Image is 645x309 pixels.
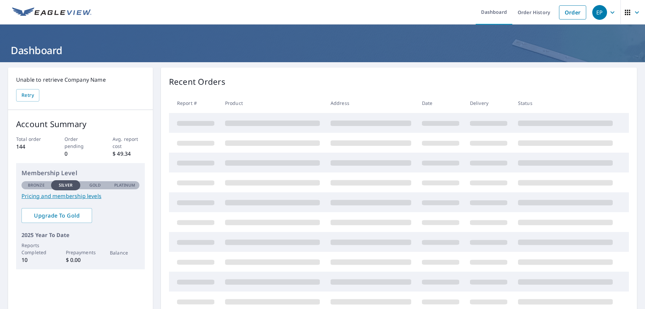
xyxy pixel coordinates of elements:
[21,242,51,256] p: Reports Completed
[66,256,95,264] p: $ 0.00
[28,182,45,188] p: Bronze
[110,249,139,256] p: Balance
[89,182,101,188] p: Gold
[16,136,48,143] p: Total order
[12,7,91,17] img: EV Logo
[465,93,513,113] th: Delivery
[114,182,135,188] p: Platinum
[64,150,97,158] p: 0
[16,143,48,151] p: 144
[325,93,417,113] th: Address
[21,192,139,200] a: Pricing and membership levels
[559,5,586,20] a: Order
[21,256,51,264] p: 10
[592,5,607,20] div: EP
[113,150,145,158] p: $ 49.34
[21,231,139,239] p: 2025 Year To Date
[27,212,87,219] span: Upgrade To Gold
[64,136,97,150] p: Order pending
[113,136,145,150] p: Avg. report cost
[220,93,325,113] th: Product
[21,91,34,100] span: Retry
[21,168,139,178] p: Membership Level
[513,93,618,113] th: Status
[417,93,465,113] th: Date
[8,43,637,57] h1: Dashboard
[21,208,92,223] a: Upgrade To Gold
[66,249,95,256] p: Prepayments
[59,182,73,188] p: Silver
[16,76,145,84] p: Unable to retrieve Company Name
[16,118,145,130] p: Account Summary
[169,76,225,88] p: Recent Orders
[169,93,220,113] th: Report #
[16,89,39,102] button: Retry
